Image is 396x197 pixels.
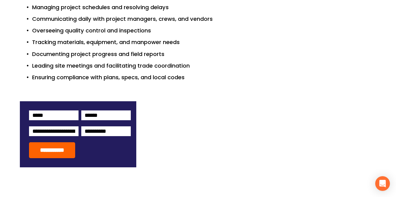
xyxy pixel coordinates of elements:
p: Overseeing quality control and inspections [32,26,376,35]
p: Managing project schedules and resolving delays [32,3,376,12]
p: Tracking materials, equipment, and manpower needs [32,38,376,46]
p: Documenting project progress and field reports [32,50,376,58]
p: Communicating daily with project managers, crews, and vendors [32,14,376,23]
p: Ensuring compliance with plans, specs, and local codes [32,73,376,82]
div: Open Intercom Messenger [375,176,390,191]
p: Leading site meetings and facilitating trade coordination [32,61,376,70]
